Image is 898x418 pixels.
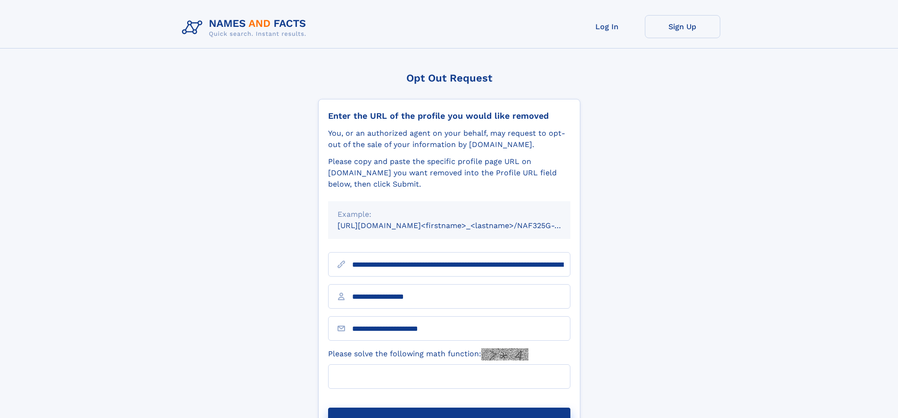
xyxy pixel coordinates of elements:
a: Sign Up [645,15,720,38]
img: Logo Names and Facts [178,15,314,41]
div: Please copy and paste the specific profile page URL on [DOMAIN_NAME] you want removed into the Pr... [328,156,570,190]
small: [URL][DOMAIN_NAME]<firstname>_<lastname>/NAF325G-xxxxxxxx [338,221,588,230]
a: Log In [569,15,645,38]
div: Opt Out Request [318,72,580,84]
div: You, or an authorized agent on your behalf, may request to opt-out of the sale of your informatio... [328,128,570,150]
label: Please solve the following math function: [328,348,528,361]
div: Example: [338,209,561,220]
div: Enter the URL of the profile you would like removed [328,111,570,121]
